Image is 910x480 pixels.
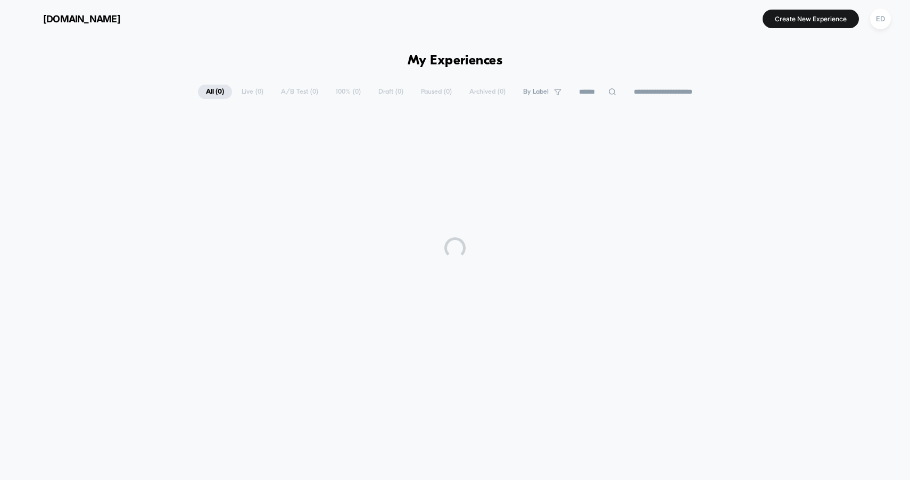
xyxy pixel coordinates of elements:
span: [DOMAIN_NAME] [43,13,120,24]
button: ED [867,8,894,30]
span: By Label [523,88,549,96]
span: All ( 0 ) [198,85,232,99]
div: ED [870,9,891,29]
h1: My Experiences [408,53,503,69]
button: [DOMAIN_NAME] [16,10,123,27]
button: Create New Experience [763,10,859,28]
